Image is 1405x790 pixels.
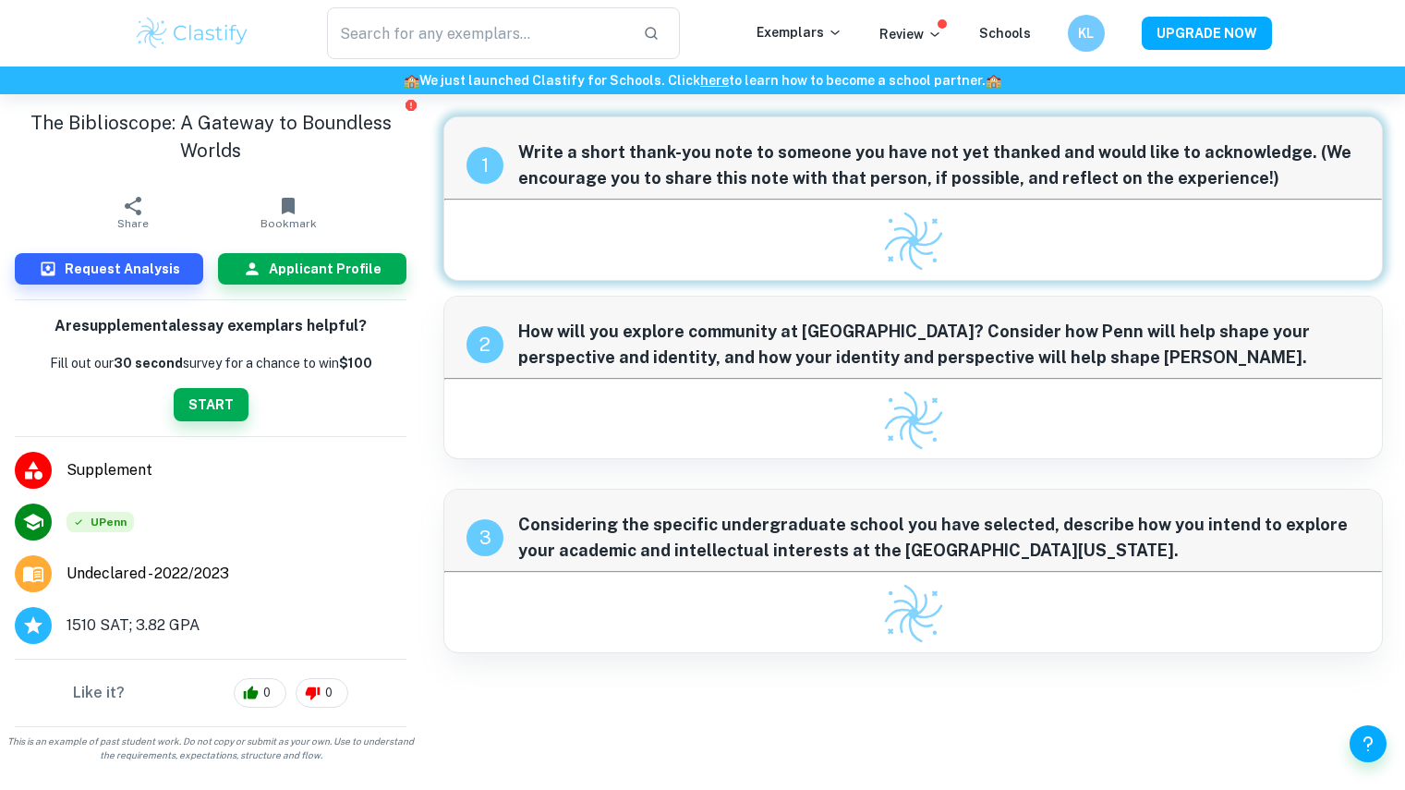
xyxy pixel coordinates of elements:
[881,209,946,273] img: Clastify logo
[1075,23,1096,43] h6: KL
[979,26,1031,41] a: Schools
[518,140,1360,191] span: Write a short thank-you note to someone you have not yet thanked and would like to acknowledge. (...
[1142,17,1272,50] button: UPGRADE NOW
[211,187,366,238] button: Bookmark
[67,459,406,481] span: Supplement
[327,7,629,59] input: Search for any exemplars...
[518,319,1360,371] span: How will you explore community at [GEOGRAPHIC_DATA]? Consider how Penn will help shape your persp...
[518,512,1360,564] span: Considering the specific undergraduate school you have selected, describe how you intend to explo...
[4,70,1401,91] h6: We just launched Clastify for Schools. Click to learn how to become a school partner.
[55,187,211,238] button: Share
[67,512,134,532] div: Accepted: University of Pennsylvania
[757,22,842,43] p: Exemplars
[881,388,946,453] img: Clastify logo
[65,259,180,279] h6: Request Analysis
[1068,15,1105,52] button: KL
[269,259,382,279] h6: Applicant Profile
[7,735,414,762] span: This is an example of past student work. Do not copy or submit as your own. Use to understand the...
[73,682,125,704] h6: Like it?
[700,73,729,88] a: here
[879,24,942,44] p: Review
[404,73,419,88] span: 🏫
[67,512,134,532] span: UPenn
[466,519,503,556] div: recipe
[986,73,1001,88] span: 🏫
[315,684,343,702] span: 0
[117,217,149,230] span: Share
[1350,725,1387,762] button: Help and Feedback
[881,581,946,646] img: Clastify logo
[234,678,286,708] div: 0
[67,563,244,585] a: Major and Application Year
[114,356,183,371] b: 30 second
[134,15,251,52] img: Clastify logo
[339,356,372,371] strong: $100
[296,678,348,708] div: 0
[404,98,418,112] button: Report issue
[174,388,248,421] button: START
[67,614,200,637] span: 1510 SAT; 3.82 GPA
[260,217,317,230] span: Bookmark
[253,684,281,702] span: 0
[15,109,406,164] h1: The Biblioscope: A Gateway to Boundless Worlds
[55,315,367,338] h6: Are supplemental essay exemplars helpful?
[15,253,203,285] button: Request Analysis
[67,563,229,585] span: Undeclared - 2022/2023
[466,326,503,363] div: recipe
[50,353,372,373] p: Fill out our survey for a chance to win
[466,147,503,184] div: recipe
[218,253,406,285] button: Applicant Profile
